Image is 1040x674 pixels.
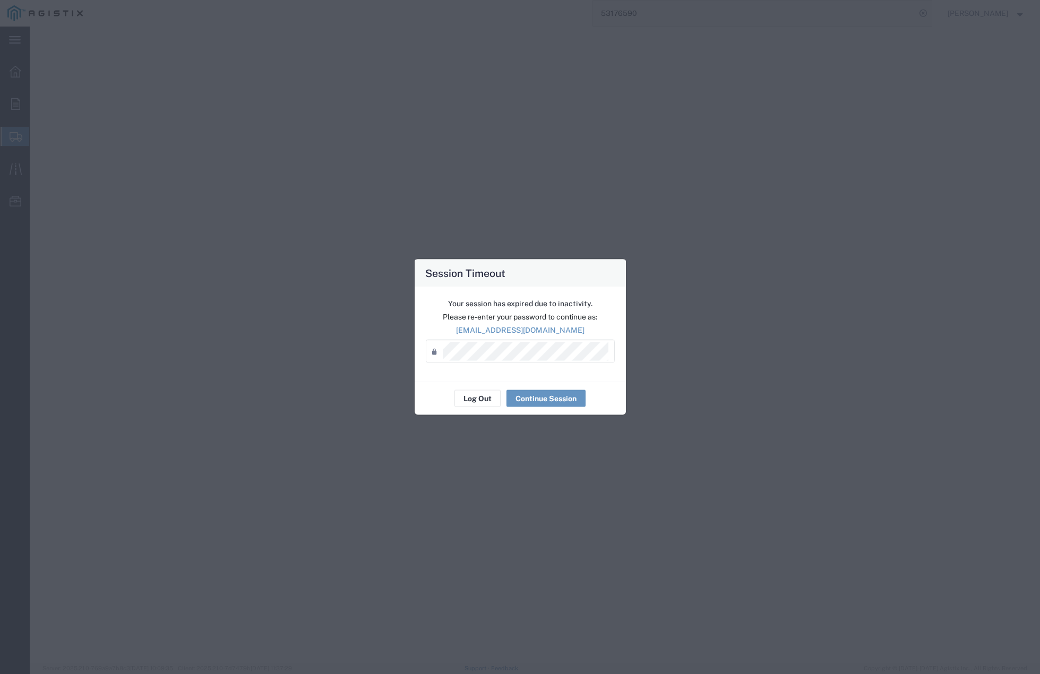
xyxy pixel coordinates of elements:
[426,298,615,309] p: Your session has expired due to inactivity.
[426,325,615,336] p: [EMAIL_ADDRESS][DOMAIN_NAME]
[454,390,501,407] button: Log Out
[426,312,615,323] p: Please re-enter your password to continue as:
[425,265,505,281] h4: Session Timeout
[506,390,586,407] button: Continue Session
